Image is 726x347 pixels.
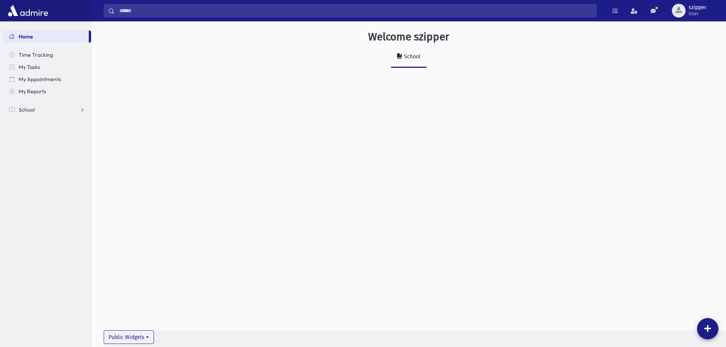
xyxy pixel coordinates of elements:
a: My Appointments [3,73,91,85]
span: My Appointments [19,76,61,83]
a: Time Tracking [3,49,91,61]
a: School [3,104,91,116]
span: My Tasks [19,64,40,70]
a: School [391,46,426,68]
div: School [402,53,420,60]
span: User [689,11,706,17]
span: szipper [689,5,706,11]
img: AdmirePro [6,3,50,18]
a: Home [3,30,89,43]
span: School [19,106,35,113]
span: Time Tracking [19,51,53,58]
input: Search [115,4,596,18]
span: My Reports [19,88,46,95]
h3: Welcome szipper [368,30,449,43]
a: My Reports [3,85,91,98]
span: Home [19,33,33,40]
a: My Tasks [3,61,91,73]
button: Public Widgets [104,330,154,344]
